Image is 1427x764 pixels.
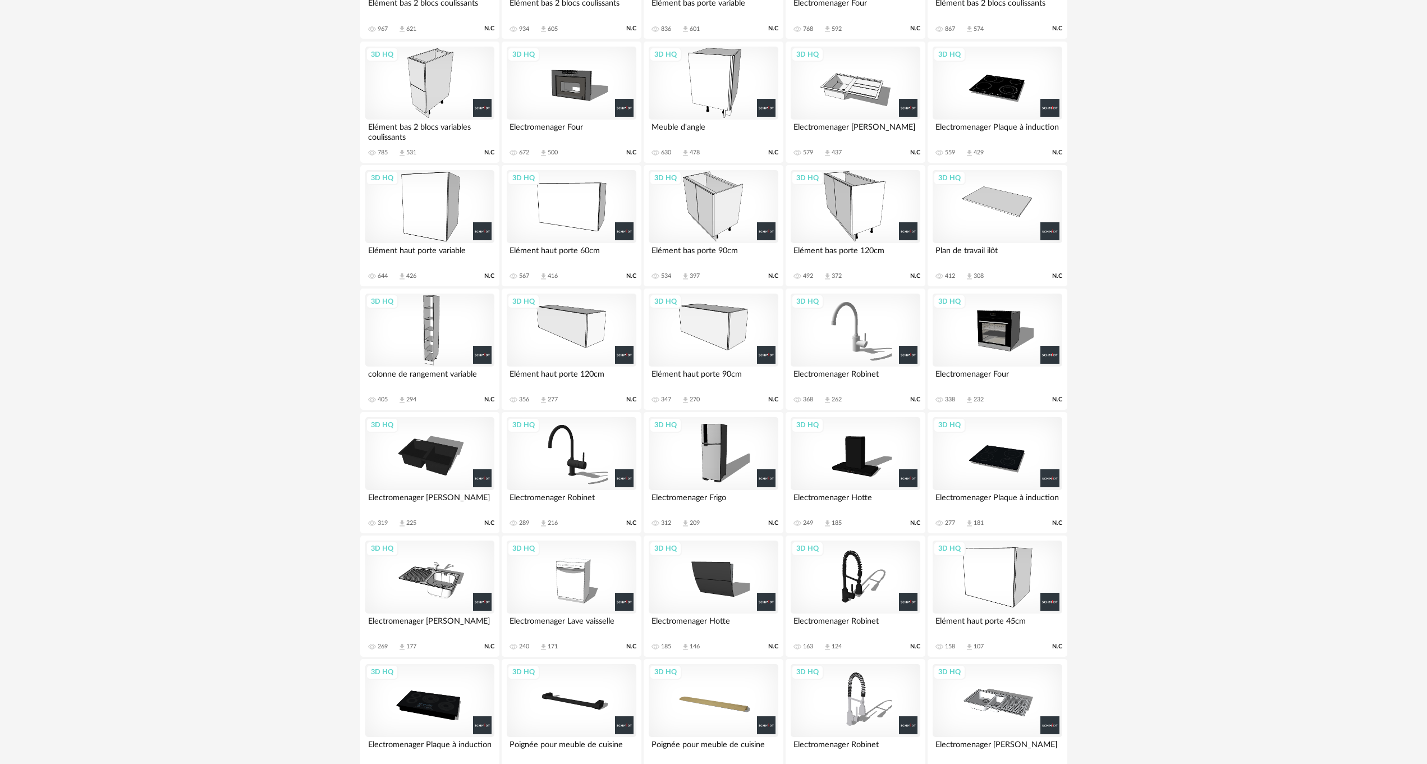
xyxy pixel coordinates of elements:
span: N.C [768,272,778,280]
div: Electromenager Robinet [791,367,920,389]
div: 185 [661,643,671,651]
div: 3D HQ [933,47,966,62]
div: 592 [832,25,842,33]
div: Electromenager Robinet [791,737,920,760]
div: 107 [974,643,984,651]
div: 262 [832,396,842,404]
span: Download icon [681,25,690,33]
div: Poignée pour meuble de cuisine [649,737,778,760]
div: 601 [690,25,700,33]
div: Electromenager Four [507,120,636,142]
div: 534 [661,272,671,280]
div: Elément bas 2 blocs variables coulissants [365,120,494,142]
div: Plan de travail ilôt [933,243,1062,266]
div: 3D HQ [933,665,966,679]
div: 3D HQ [366,541,398,556]
div: 269 [378,643,388,651]
div: Electromenager Hotte [791,490,920,513]
div: 3D HQ [507,294,540,309]
div: Electromenager [PERSON_NAME] [791,120,920,142]
a: 3D HQ Electromenager Hotte 249 Download icon 185 N.C [786,412,925,533]
div: 429 [974,149,984,157]
div: 3D HQ [649,294,682,309]
div: 209 [690,519,700,527]
div: Elément bas porte 90cm [649,243,778,266]
span: Download icon [681,643,690,651]
a: 3D HQ Elément haut porte 90cm 347 Download icon 270 N.C [644,289,783,410]
div: 416 [548,272,558,280]
div: 579 [803,149,813,157]
div: 3D HQ [366,47,398,62]
div: 3D HQ [649,47,682,62]
span: N.C [1052,643,1062,651]
div: 605 [548,25,558,33]
span: N.C [768,149,778,157]
a: 3D HQ Electromenager [PERSON_NAME] 579 Download icon 437 N.C [786,42,925,163]
div: 368 [803,396,813,404]
div: 289 [519,519,529,527]
div: 3D HQ [649,665,682,679]
a: 3D HQ Elément haut porte 120cm 356 Download icon 277 N.C [502,289,641,410]
div: 232 [974,396,984,404]
div: 621 [406,25,416,33]
a: 3D HQ Electromenager Frigo 312 Download icon 209 N.C [644,412,783,533]
a: 3D HQ Electromenager Robinet 289 Download icon 216 N.C [502,412,641,533]
div: 338 [945,396,955,404]
div: 240 [519,643,529,651]
span: N.C [484,272,494,280]
div: 3D HQ [649,541,682,556]
div: Electromenager Plaque à induction [933,120,1062,142]
a: 3D HQ Plan de travail ilôt 412 Download icon 308 N.C [928,165,1067,286]
a: 3D HQ Electromenager [PERSON_NAME] 269 Download icon 177 N.C [360,536,499,657]
div: 146 [690,643,700,651]
span: Download icon [965,519,974,528]
div: 3D HQ [791,418,824,432]
div: 181 [974,519,984,527]
div: 249 [803,519,813,527]
span: N.C [626,25,636,33]
div: 630 [661,149,671,157]
div: 277 [945,519,955,527]
div: 492 [803,272,813,280]
div: 3D HQ [366,171,398,185]
div: 124 [832,643,842,651]
span: N.C [1052,519,1062,527]
div: 294 [406,396,416,404]
div: 3D HQ [933,418,966,432]
a: 3D HQ Electromenager Plaque à induction 277 Download icon 181 N.C [928,412,1067,533]
div: 768 [803,25,813,33]
div: 426 [406,272,416,280]
span: Download icon [398,396,406,404]
span: Download icon [398,272,406,281]
span: Download icon [539,25,548,33]
div: 397 [690,272,700,280]
div: Electromenager [PERSON_NAME] [365,614,494,636]
span: Download icon [965,396,974,404]
div: Poignée pour meuble de cuisine [507,737,636,760]
div: 177 [406,643,416,651]
span: Download icon [398,149,406,157]
div: 270 [690,396,700,404]
span: Download icon [823,272,832,281]
span: Download icon [539,643,548,651]
span: N.C [910,519,920,527]
div: 531 [406,149,416,157]
span: N.C [1052,396,1062,404]
div: 319 [378,519,388,527]
span: N.C [484,25,494,33]
a: 3D HQ Elément bas porte 120cm 492 Download icon 372 N.C [786,165,925,286]
span: N.C [768,519,778,527]
div: 437 [832,149,842,157]
span: Download icon [398,25,406,33]
div: 412 [945,272,955,280]
div: 3D HQ [507,171,540,185]
div: Electromenager Robinet [791,614,920,636]
div: Electromenager Frigo [649,490,778,513]
div: 3D HQ [366,418,398,432]
span: N.C [626,519,636,527]
span: N.C [484,519,494,527]
div: Elément haut porte 120cm [507,367,636,389]
span: N.C [626,272,636,280]
span: Download icon [965,149,974,157]
div: 478 [690,149,700,157]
